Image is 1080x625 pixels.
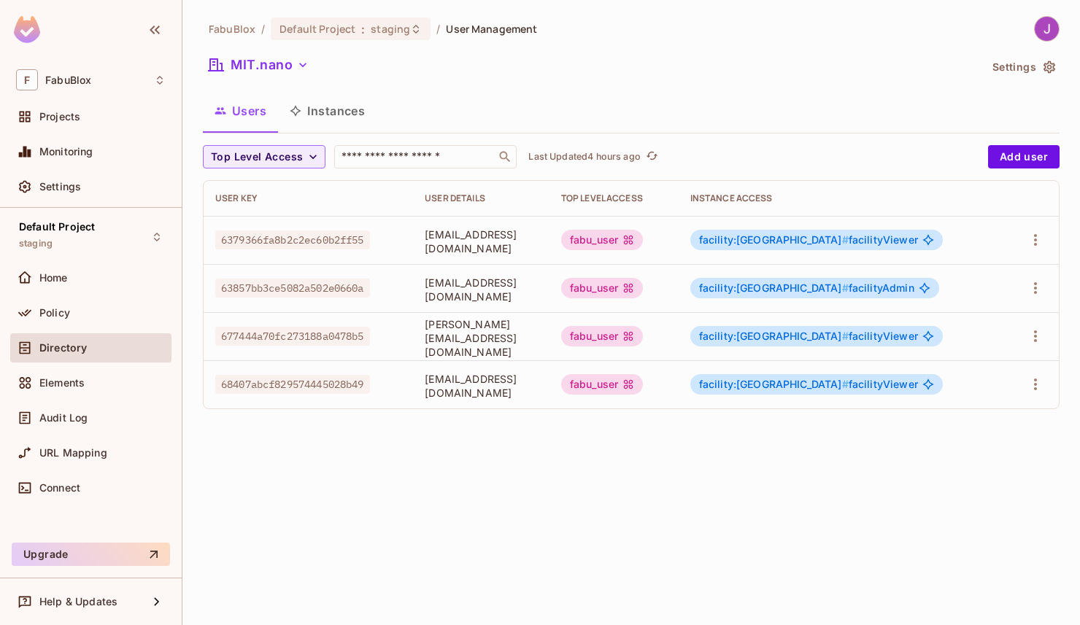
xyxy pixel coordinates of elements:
span: 63857bb3ce5082a502e0660a [215,279,370,298]
span: # [842,233,849,246]
span: Monitoring [39,146,93,158]
span: User Management [446,22,537,36]
span: facility:[GEOGRAPHIC_DATA] [699,330,849,342]
button: Top Level Access [203,145,325,168]
span: refresh [646,150,658,164]
span: the active workspace [209,22,255,36]
button: Users [203,93,278,129]
span: Elements [39,377,85,389]
span: Audit Log [39,412,88,424]
span: Settings [39,181,81,193]
span: Workspace: FabuBlox [45,74,91,86]
li: / [261,22,265,36]
div: User Key [215,193,401,204]
span: URL Mapping [39,447,107,459]
p: Last Updated 4 hours ago [528,151,640,163]
span: : [360,23,366,35]
img: SReyMgAAAABJRU5ErkJggg== [14,16,40,43]
div: fabu_user [561,374,643,395]
span: Default Project [19,221,95,233]
span: [PERSON_NAME][EMAIL_ADDRESS][DOMAIN_NAME] [425,317,538,359]
span: facilityViewer [699,379,918,390]
li: / [436,22,440,36]
div: Instance Access [690,193,992,204]
span: Policy [39,307,70,319]
span: facilityViewer [699,330,918,342]
button: Instances [278,93,377,129]
span: facility:[GEOGRAPHIC_DATA] [699,282,849,294]
span: facilityViewer [699,234,918,246]
span: # [842,330,849,342]
span: 68407abcf829574445028b49 [215,375,370,394]
span: Top Level Access [211,148,303,166]
div: fabu_user [561,230,643,250]
button: refresh [644,148,661,166]
div: fabu_user [561,326,643,346]
span: staging [19,238,53,249]
span: # [842,378,849,390]
span: facility:[GEOGRAPHIC_DATA] [699,233,849,246]
div: Top Level Access [561,193,667,204]
span: Directory [39,342,87,354]
button: MIT.nano [203,53,315,77]
span: Click to refresh data [641,148,661,166]
span: facility:[GEOGRAPHIC_DATA] [699,378,849,390]
span: 6379366fa8b2c2ec60b2ff55 [215,230,370,249]
span: [EMAIL_ADDRESS][DOMAIN_NAME] [425,228,538,255]
span: [EMAIL_ADDRESS][DOMAIN_NAME] [425,372,538,400]
span: staging [371,22,410,36]
span: facilityAdmin [699,282,914,294]
span: Home [39,272,68,284]
button: Settings [987,55,1060,79]
span: Default Project [279,22,355,36]
div: fabu_user [561,278,643,298]
span: 677444a70fc273188a0478b5 [215,327,370,346]
span: F [16,69,38,90]
button: Add user [988,145,1060,168]
span: Projects [39,111,80,123]
img: Jack Muller [1035,17,1059,41]
div: User Details [425,193,538,204]
span: # [842,282,849,294]
span: [EMAIL_ADDRESS][DOMAIN_NAME] [425,276,538,303]
span: Connect [39,482,80,494]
